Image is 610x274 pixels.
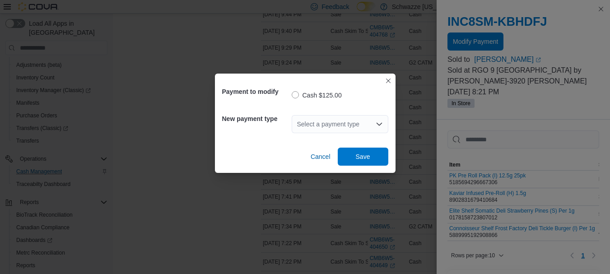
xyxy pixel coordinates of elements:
[383,75,394,86] button: Closes this modal window
[307,148,334,166] button: Cancel
[222,83,290,101] h5: Payment to modify
[376,121,383,128] button: Open list of options
[311,152,331,161] span: Cancel
[297,119,298,130] input: Accessible screen reader label
[338,148,388,166] button: Save
[292,90,342,101] label: Cash $125.00
[356,152,370,161] span: Save
[222,110,290,128] h5: New payment type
